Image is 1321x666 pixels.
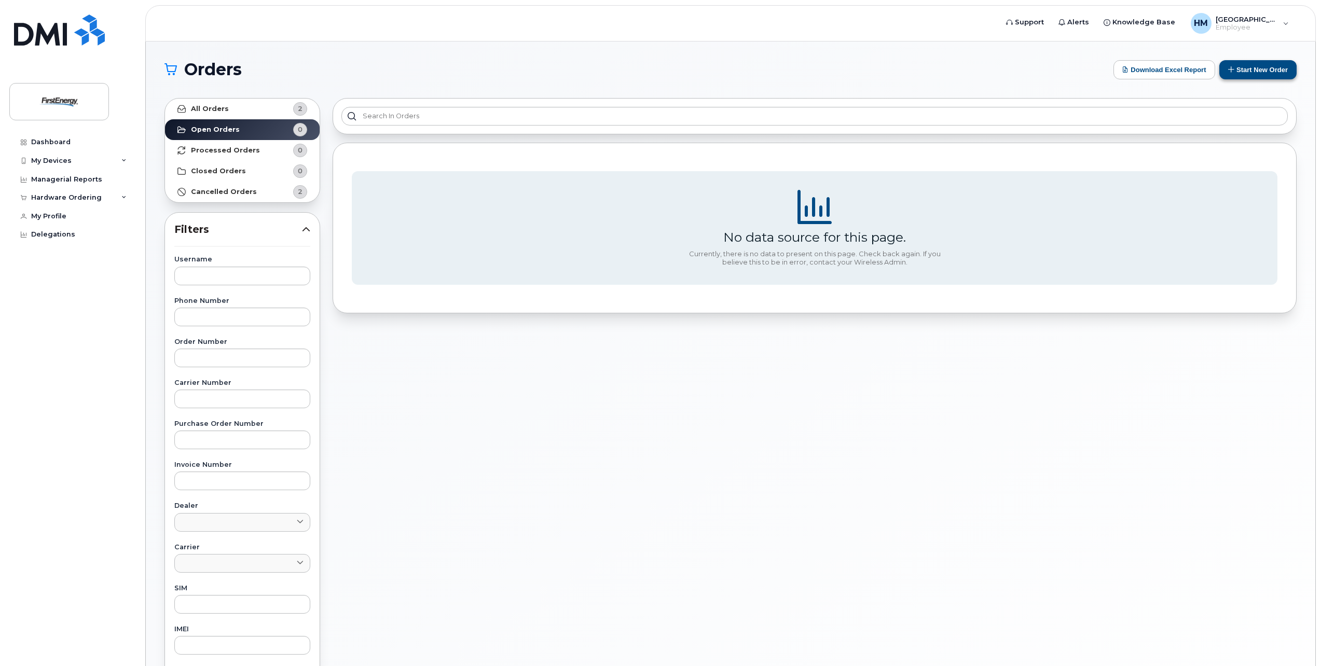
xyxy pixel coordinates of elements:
span: 0 [298,166,302,176]
strong: Open Orders [191,126,240,134]
span: Filters [174,222,302,237]
label: Purchase Order Number [174,421,310,427]
strong: Cancelled Orders [191,188,257,196]
label: SIM [174,585,310,592]
strong: Processed Orders [191,146,260,155]
span: 0 [298,124,302,134]
label: Dealer [174,503,310,509]
a: Processed Orders0 [165,140,320,161]
label: Carrier [174,544,310,551]
a: Open Orders0 [165,119,320,140]
span: 2 [298,104,302,114]
label: Carrier Number [174,380,310,386]
label: IMEI [174,626,310,633]
label: Phone Number [174,298,310,304]
label: Order Number [174,339,310,345]
strong: Closed Orders [191,167,246,175]
button: Download Excel Report [1113,60,1215,79]
span: Orders [184,62,242,77]
span: 0 [298,145,302,155]
label: Username [174,256,310,263]
a: Cancelled Orders2 [165,182,320,202]
strong: All Orders [191,105,229,113]
button: Start New Order [1219,60,1297,79]
div: No data source for this page. [723,229,906,245]
input: Search in orders [341,107,1288,126]
label: Invoice Number [174,462,310,468]
a: All Orders2 [165,99,320,119]
a: Closed Orders0 [165,161,320,182]
iframe: Messenger Launcher [1276,621,1313,658]
div: Currently, there is no data to present on this page. Check back again. If you believe this to be ... [685,250,944,266]
span: 2 [298,187,302,197]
